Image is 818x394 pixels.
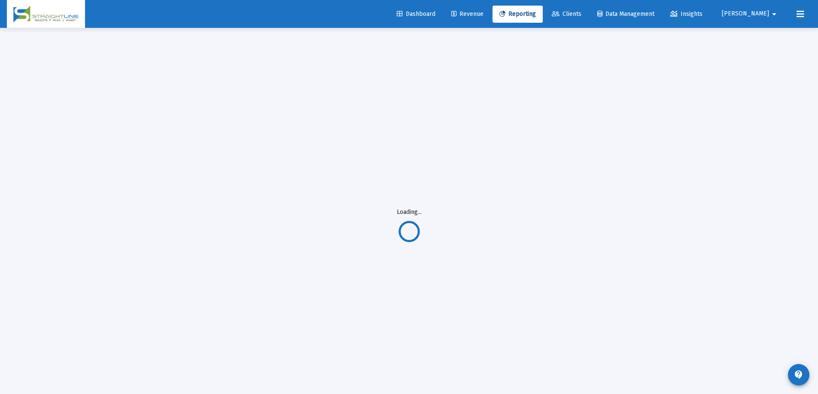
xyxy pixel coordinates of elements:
span: Revenue [451,10,484,18]
a: Revenue [444,6,490,23]
mat-icon: arrow_drop_down [769,6,779,23]
span: Insights [670,10,702,18]
a: Data Management [590,6,661,23]
button: [PERSON_NAME] [712,5,790,22]
span: [PERSON_NAME] [722,10,769,18]
img: Dashboard [13,6,79,23]
span: Clients [552,10,581,18]
span: Dashboard [397,10,435,18]
a: Clients [545,6,588,23]
span: Reporting [499,10,536,18]
span: Data Management [597,10,654,18]
a: Insights [663,6,709,23]
a: Dashboard [390,6,442,23]
mat-icon: contact_support [794,370,804,380]
a: Reporting [493,6,543,23]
